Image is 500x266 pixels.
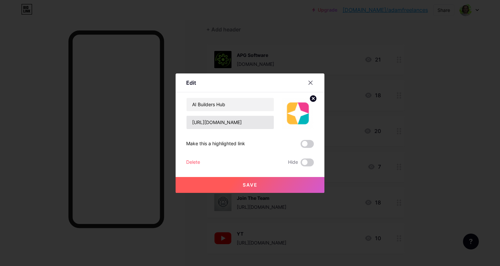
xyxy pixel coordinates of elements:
img: link_thumbnail [282,98,314,129]
input: URL [187,116,274,129]
span: Save [243,182,258,188]
div: Make this a highlighted link [186,140,245,148]
div: Delete [186,158,200,166]
input: Title [187,98,274,111]
span: Hide [288,158,298,166]
div: Edit [186,79,196,87]
button: Save [176,177,324,193]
